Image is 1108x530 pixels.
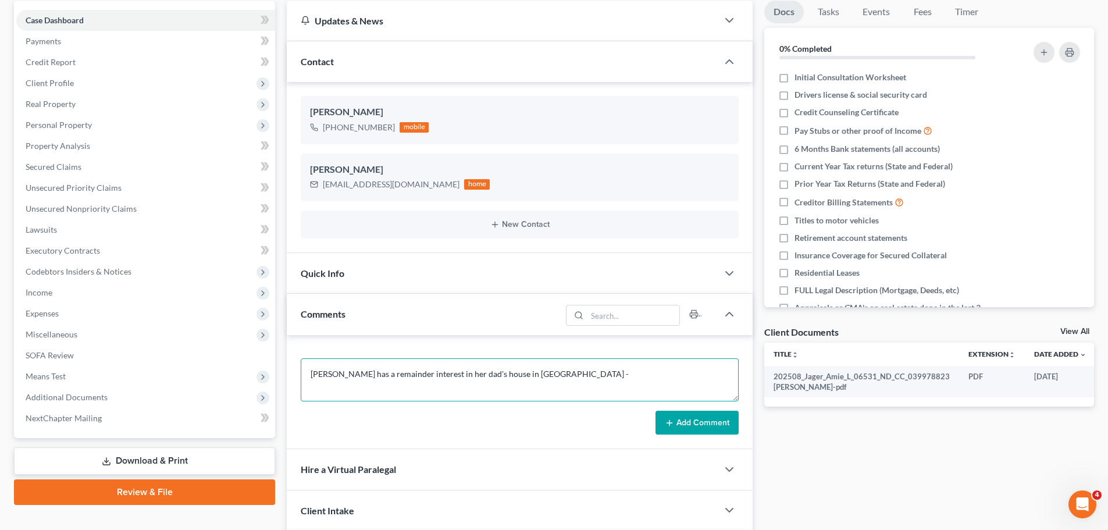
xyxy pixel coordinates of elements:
a: Executory Contracts [16,240,275,261]
span: NextChapter Mailing [26,413,102,423]
span: Expenses [26,308,59,318]
a: Download & Print [14,447,275,475]
span: Creditor Billing Statements [795,197,893,208]
a: Unsecured Nonpriority Claims [16,198,275,219]
span: Lawsuits [26,225,57,234]
iframe: Intercom live chat [1068,490,1096,518]
div: Client Documents [764,326,839,338]
span: Appraisals or CMA's on real estate done in the last 3 years OR required by attorney [795,302,1002,325]
td: 202508_Jager_Amie_L_06531_ND_CC_039978823 [PERSON_NAME]-pdf [764,366,959,398]
a: Titleunfold_more [774,350,799,358]
a: Docs [764,1,804,23]
span: Personal Property [26,120,92,130]
span: Pay Stubs or other proof of Income [795,125,921,137]
span: Codebtors Insiders & Notices [26,266,131,276]
span: Initial Consultation Worksheet [795,72,906,83]
a: Secured Claims [16,156,275,177]
span: Comments [301,308,345,319]
a: Credit Report [16,52,275,73]
span: Secured Claims [26,162,81,172]
a: Case Dashboard [16,10,275,31]
a: SOFA Review [16,345,275,366]
a: Fees [904,1,941,23]
span: FULL Legal Description (Mortgage, Deeds, etc) [795,284,959,296]
span: Current Year Tax returns (State and Federal) [795,161,953,172]
a: NextChapter Mailing [16,408,275,429]
a: View All [1060,328,1089,336]
span: Case Dashboard [26,15,84,25]
span: Credit Report [26,57,76,67]
a: Date Added expand_more [1034,350,1086,358]
input: Search... [587,305,680,325]
button: New Contact [310,220,729,229]
span: Drivers license & social security card [795,89,927,101]
span: 4 [1092,490,1102,500]
a: Review & File [14,479,275,505]
span: Client Intake [301,505,354,516]
a: Payments [16,31,275,52]
div: Updates & News [301,15,704,27]
span: Retirement account statements [795,232,907,244]
span: Unsecured Priority Claims [26,183,122,193]
span: Property Analysis [26,141,90,151]
span: Credit Counseling Certificate [795,106,899,118]
i: unfold_more [1009,351,1016,358]
span: Titles to motor vehicles [795,215,879,226]
a: Tasks [808,1,849,23]
div: [PERSON_NAME] [310,105,729,119]
a: Events [853,1,899,23]
i: unfold_more [792,351,799,358]
span: Residential Leases [795,267,860,279]
span: 6 Months Bank statements (all accounts) [795,143,940,155]
strong: 0% Completed [779,44,832,54]
span: Miscellaneous [26,329,77,339]
td: PDF [959,366,1025,398]
span: Income [26,287,52,297]
span: Payments [26,36,61,46]
span: Quick Info [301,268,344,279]
span: Contact [301,56,334,67]
span: Means Test [26,371,66,381]
div: mobile [400,122,429,133]
td: [DATE] [1025,366,1096,398]
div: [PERSON_NAME] [310,163,729,177]
div: home [464,179,490,190]
i: expand_more [1080,351,1086,358]
span: Hire a Virtual Paralegal [301,464,396,475]
a: Unsecured Priority Claims [16,177,275,198]
span: Real Property [26,99,76,109]
span: Prior Year Tax Returns (State and Federal) [795,178,945,190]
a: Timer [946,1,988,23]
a: Extensionunfold_more [968,350,1016,358]
div: [PHONE_NUMBER] [323,122,395,133]
div: [EMAIL_ADDRESS][DOMAIN_NAME] [323,179,459,190]
span: Unsecured Nonpriority Claims [26,204,137,214]
span: SOFA Review [26,350,74,360]
a: Lawsuits [16,219,275,240]
span: Executory Contracts [26,246,100,255]
button: Add Comment [655,411,739,435]
a: Property Analysis [16,136,275,156]
span: Insurance Coverage for Secured Collateral [795,250,947,261]
span: Additional Documents [26,392,108,402]
span: Client Profile [26,78,74,88]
